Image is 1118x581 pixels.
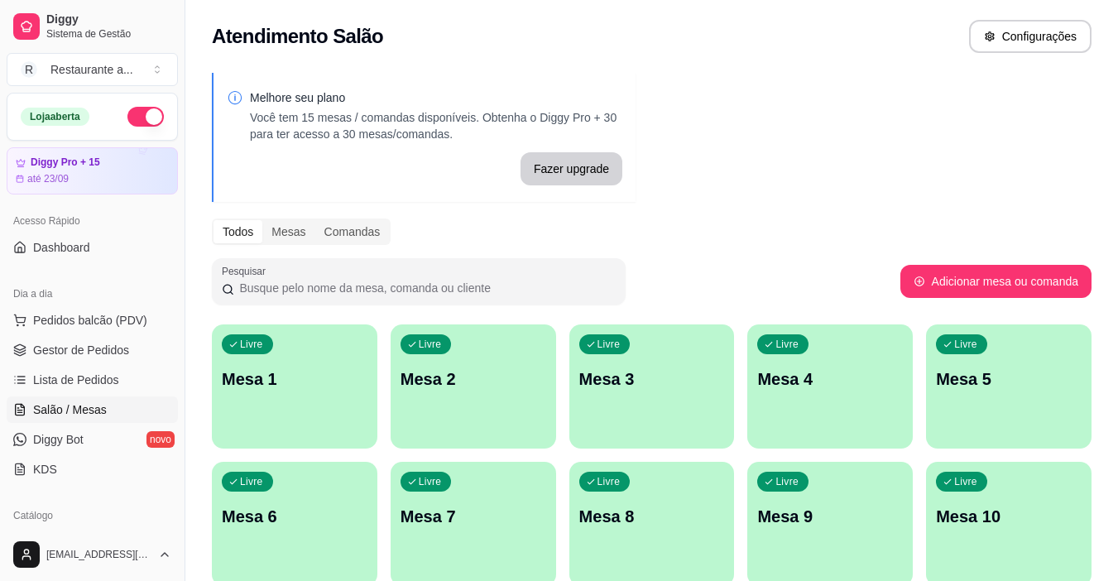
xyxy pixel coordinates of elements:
button: [EMAIL_ADDRESS][DOMAIN_NAME] [7,535,178,574]
span: [EMAIL_ADDRESS][DOMAIN_NAME] [46,548,151,561]
p: Mesa 8 [579,505,725,528]
a: Diggy Pro + 15até 23/09 [7,147,178,194]
p: Mesa 2 [401,367,546,391]
button: Adicionar mesa ou comanda [900,265,1092,298]
p: Mesa 4 [757,367,903,391]
p: Livre [775,338,799,351]
a: Gestor de Pedidos [7,337,178,363]
p: Mesa 9 [757,505,903,528]
div: Mesas [262,220,314,243]
span: Sistema de Gestão [46,27,171,41]
label: Pesquisar [222,264,271,278]
h2: Atendimento Salão [212,23,383,50]
button: LivreMesa 2 [391,324,556,449]
span: R [21,61,37,78]
p: Livre [954,475,977,488]
p: Livre [775,475,799,488]
a: Dashboard [7,234,178,261]
a: DiggySistema de Gestão [7,7,178,46]
p: Mesa 3 [579,367,725,391]
div: Dia a dia [7,281,178,307]
button: Select a team [7,53,178,86]
div: Todos [214,220,262,243]
button: LivreMesa 4 [747,324,913,449]
div: Loja aberta [21,108,89,126]
a: Diggy Botnovo [7,426,178,453]
button: LivreMesa 1 [212,324,377,449]
a: Salão / Mesas [7,396,178,423]
span: Diggy Bot [33,431,84,448]
span: Diggy [46,12,171,27]
span: KDS [33,461,57,478]
span: Gestor de Pedidos [33,342,129,358]
p: Mesa 6 [222,505,367,528]
button: LivreMesa 3 [569,324,735,449]
p: Mesa 5 [936,367,1082,391]
p: Livre [954,338,977,351]
div: Acesso Rápido [7,208,178,234]
button: LivreMesa 5 [926,324,1092,449]
p: Mesa 10 [936,505,1082,528]
span: Lista de Pedidos [33,372,119,388]
p: Você tem 15 mesas / comandas disponíveis. Obtenha o Diggy Pro + 30 para ter acesso a 30 mesas/com... [250,109,622,142]
p: Melhore seu plano [250,89,622,106]
a: Lista de Pedidos [7,367,178,393]
p: Livre [419,338,442,351]
span: Dashboard [33,239,90,256]
button: Alterar Status [127,107,164,127]
p: Mesa 7 [401,505,546,528]
p: Livre [597,475,621,488]
p: Livre [240,475,263,488]
span: Salão / Mesas [33,401,107,418]
a: KDS [7,456,178,483]
div: Restaurante a ... [50,61,133,78]
div: Catálogo [7,502,178,529]
button: Fazer upgrade [521,152,622,185]
article: até 23/09 [27,172,69,185]
button: Pedidos balcão (PDV) [7,307,178,334]
p: Mesa 1 [222,367,367,391]
div: Comandas [315,220,390,243]
p: Livre [240,338,263,351]
input: Pesquisar [234,280,616,296]
p: Livre [419,475,442,488]
p: Livre [597,338,621,351]
article: Diggy Pro + 15 [31,156,100,169]
button: Configurações [969,20,1092,53]
span: Pedidos balcão (PDV) [33,312,147,329]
